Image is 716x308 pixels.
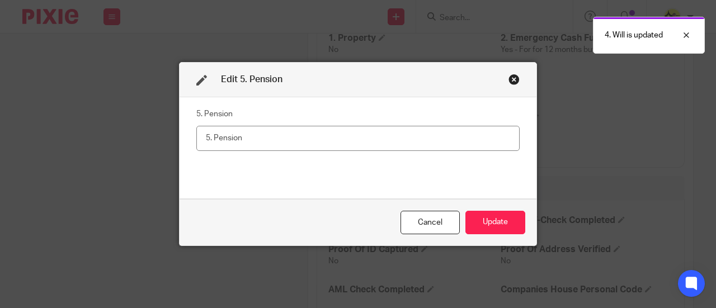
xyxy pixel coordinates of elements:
div: Close this dialog window [508,74,520,85]
p: 4. Will is updated [605,30,663,41]
div: Close this dialog window [401,211,460,235]
label: 5. Pension [196,108,233,120]
span: Edit 5. Pension [221,75,282,84]
button: Update [465,211,525,235]
input: 5. Pension [196,126,520,151]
